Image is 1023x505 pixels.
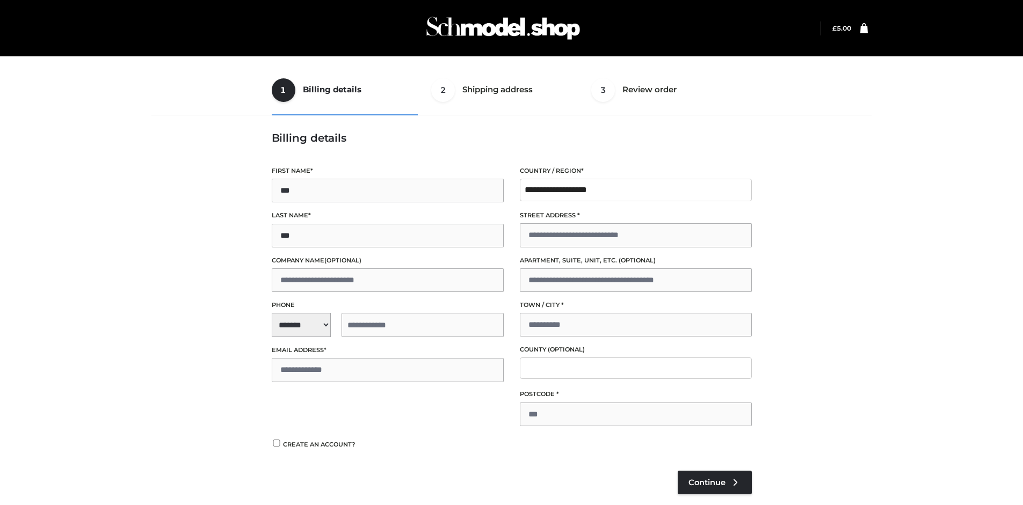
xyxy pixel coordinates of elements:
[324,257,361,264] span: (optional)
[272,345,504,355] label: Email address
[272,255,504,266] label: Company name
[548,346,585,353] span: (optional)
[520,210,752,221] label: Street address
[520,389,752,399] label: Postcode
[283,441,355,448] span: Create an account?
[832,24,851,32] bdi: 5.00
[832,24,837,32] span: £
[832,24,851,32] a: £5.00
[272,440,281,447] input: Create an account?
[619,257,656,264] span: (optional)
[520,166,752,176] label: Country / Region
[272,300,504,310] label: Phone
[678,471,752,494] a: Continue
[272,210,504,221] label: Last name
[272,166,504,176] label: First name
[520,300,752,310] label: Town / City
[423,7,584,49] img: Schmodel Admin 964
[520,255,752,266] label: Apartment, suite, unit, etc.
[272,131,752,144] h3: Billing details
[520,345,752,355] label: County
[688,478,725,487] span: Continue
